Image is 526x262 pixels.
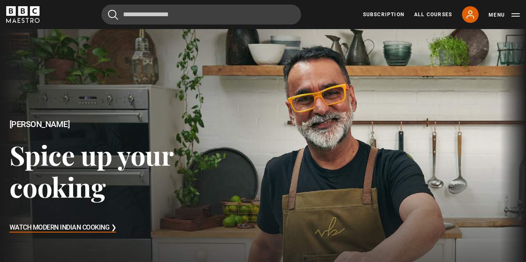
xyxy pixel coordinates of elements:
svg: BBC Maestro [6,6,40,23]
a: All Courses [414,11,452,18]
button: Submit the search query [108,10,118,20]
h2: [PERSON_NAME] [10,120,263,129]
a: Subscription [363,11,404,18]
h3: Spice up your cooking [10,139,263,203]
button: Toggle navigation [489,11,520,19]
input: Search [101,5,301,24]
h3: Watch Modern Indian Cooking ❯ [10,222,116,234]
